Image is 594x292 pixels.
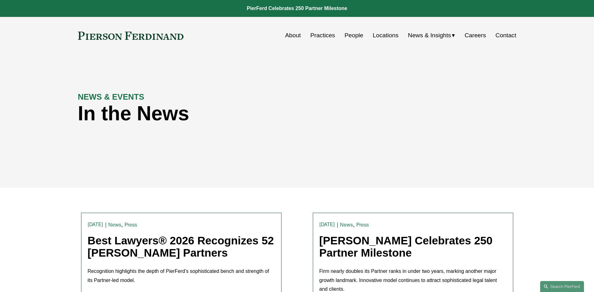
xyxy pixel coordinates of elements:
a: Press [356,222,369,228]
a: About [285,29,301,41]
span: , [121,221,123,228]
a: Search this site [540,281,584,292]
h1: In the News [78,102,407,125]
p: Recognition highlights the depth of PierFerd’s sophisticated bench and strength of its Partner-le... [88,267,275,285]
span: , [353,221,354,228]
a: Best Lawyers® 2026 Recognizes 52 [PERSON_NAME] Partners [88,234,274,259]
time: [DATE] [319,222,335,227]
a: [PERSON_NAME] Celebrates 250 Partner Milestone [319,234,493,259]
a: Practices [310,29,335,41]
a: News [108,222,121,228]
a: News [340,222,353,228]
a: Press [125,222,137,228]
a: folder dropdown [408,29,455,41]
span: News & Insights [408,30,451,41]
a: Careers [465,29,486,41]
a: People [344,29,363,41]
strong: NEWS & EVENTS [78,92,144,101]
time: [DATE] [88,222,103,227]
a: Locations [373,29,398,41]
a: Contact [495,29,516,41]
